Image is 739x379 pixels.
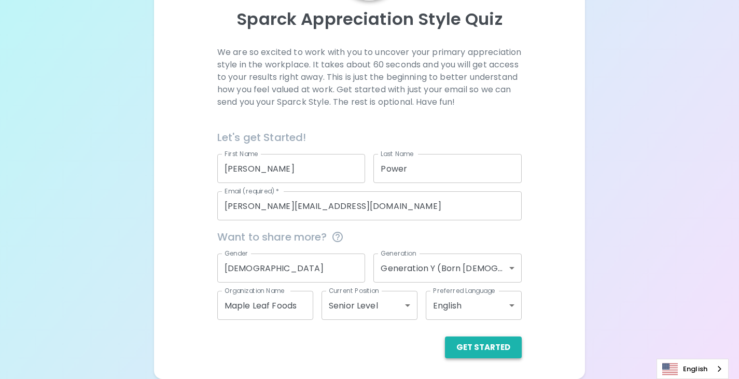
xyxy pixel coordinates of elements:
[225,187,280,195] label: Email (required)
[657,359,729,379] aside: Language selected: English
[433,286,495,295] label: Preferred Language
[657,359,729,379] div: Language
[225,286,285,295] label: Organization Name
[166,9,573,30] p: Sparck Appreciation Style Quiz
[329,286,379,295] label: Current Position
[426,291,522,320] div: English
[381,249,416,258] label: Generation
[225,249,248,258] label: Gender
[225,149,258,158] label: First Name
[217,229,522,245] span: Want to share more?
[657,359,728,378] a: English
[331,231,344,243] svg: This information is completely confidential and only used for aggregated appreciation studies at ...
[217,129,522,146] h6: Let's get Started!
[445,336,522,358] button: Get Started
[322,291,417,320] div: Senior Level
[381,149,413,158] label: Last Name
[217,46,522,108] p: We are so excited to work with you to uncover your primary appreciation style in the workplace. I...
[373,254,522,283] div: Generation Y (Born [DEMOGRAPHIC_DATA] - [DEMOGRAPHIC_DATA])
